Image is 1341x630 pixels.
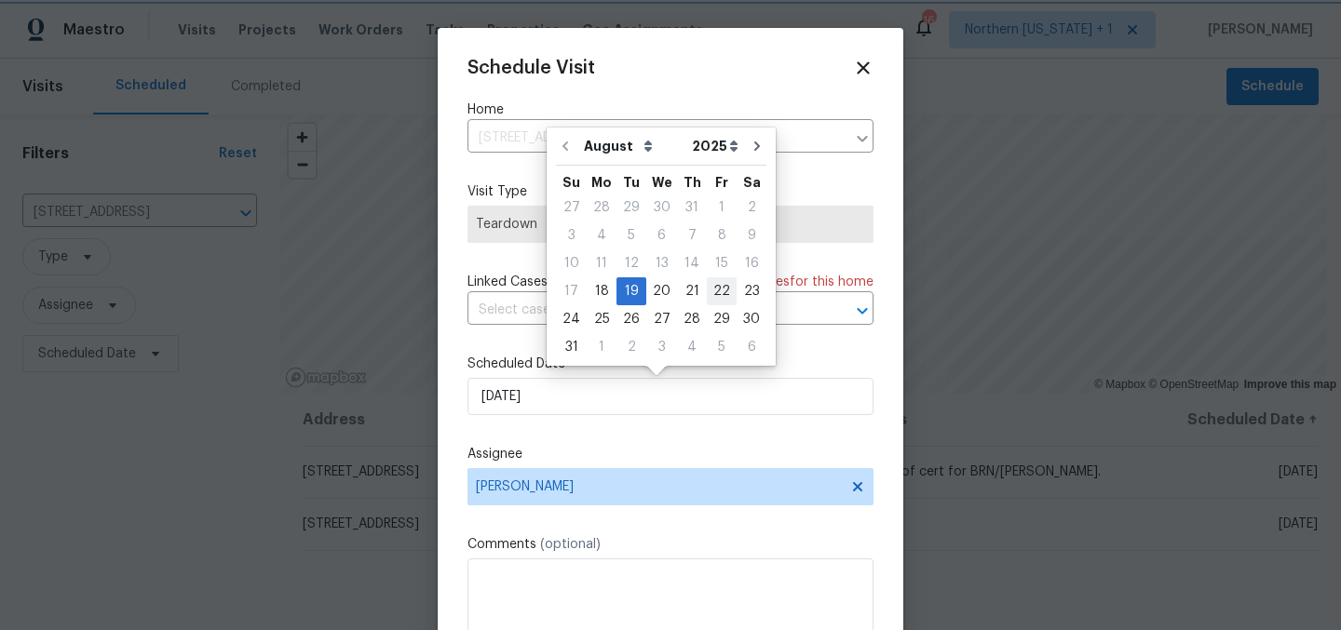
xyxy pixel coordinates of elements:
[587,277,616,305] div: Mon Aug 18 2025
[540,538,601,551] span: (optional)
[743,176,761,189] abbr: Saturday
[737,194,766,221] div: Sat Aug 02 2025
[579,132,687,160] select: Month
[677,249,707,277] div: Thu Aug 14 2025
[556,194,587,221] div: Sun Jul 27 2025
[587,305,616,333] div: Mon Aug 25 2025
[737,221,766,249] div: Sat Aug 09 2025
[737,249,766,277] div: Sat Aug 16 2025
[677,305,707,333] div: Thu Aug 28 2025
[677,222,707,248] div: 7
[677,194,707,221] div: Thu Jul 31 2025
[556,221,587,249] div: Sun Aug 03 2025
[587,249,616,277] div: Mon Aug 11 2025
[587,306,616,332] div: 25
[587,221,616,249] div: Mon Aug 04 2025
[616,250,646,276] div: 12
[853,58,874,78] span: Close
[467,378,874,415] input: M/D/YYYY
[646,221,677,249] div: Wed Aug 06 2025
[556,305,587,333] div: Sun Aug 24 2025
[587,222,616,248] div: 4
[476,479,841,494] span: [PERSON_NAME]
[646,194,677,221] div: Wed Jul 30 2025
[707,249,737,277] div: Fri Aug 15 2025
[687,132,743,160] select: Year
[616,305,646,333] div: Tue Aug 26 2025
[737,222,766,248] div: 9
[677,333,707,361] div: Thu Sep 04 2025
[616,278,646,304] div: 19
[737,250,766,276] div: 16
[646,306,677,332] div: 27
[707,333,737,361] div: Fri Sep 05 2025
[556,249,587,277] div: Sun Aug 10 2025
[646,278,677,304] div: 20
[467,273,548,291] span: Linked Cases
[476,215,865,234] span: Teardown
[737,194,766,221] div: 2
[849,298,875,324] button: Open
[556,306,587,332] div: 24
[737,306,766,332] div: 30
[652,176,672,189] abbr: Wednesday
[715,176,728,189] abbr: Friday
[551,127,579,165] button: Go to previous month
[677,194,707,221] div: 31
[556,222,587,248] div: 3
[707,277,737,305] div: Fri Aug 22 2025
[616,194,646,221] div: 29
[587,194,616,221] div: Mon Jul 28 2025
[677,221,707,249] div: Thu Aug 07 2025
[646,249,677,277] div: Wed Aug 13 2025
[646,250,677,276] div: 13
[737,305,766,333] div: Sat Aug 30 2025
[684,176,701,189] abbr: Thursday
[677,334,707,360] div: 4
[587,333,616,361] div: Mon Sep 01 2025
[677,278,707,304] div: 21
[677,306,707,332] div: 28
[646,333,677,361] div: Wed Sep 03 2025
[556,278,587,304] div: 17
[467,535,874,554] label: Comments
[646,334,677,360] div: 3
[556,250,587,276] div: 10
[587,334,616,360] div: 1
[556,334,587,360] div: 31
[556,194,587,221] div: 27
[682,273,874,291] span: There are case s for this home
[467,59,595,77] span: Schedule Visit
[707,222,737,248] div: 8
[623,176,640,189] abbr: Tuesday
[646,305,677,333] div: Wed Aug 27 2025
[737,278,766,304] div: 23
[707,250,737,276] div: 15
[467,355,874,373] label: Scheduled Date
[616,194,646,221] div: Tue Jul 29 2025
[737,333,766,361] div: Sat Sep 06 2025
[707,305,737,333] div: Fri Aug 29 2025
[562,176,580,189] abbr: Sunday
[616,277,646,305] div: Tue Aug 19 2025
[707,221,737,249] div: Fri Aug 08 2025
[616,306,646,332] div: 26
[737,334,766,360] div: 6
[677,277,707,305] div: Thu Aug 21 2025
[616,334,646,360] div: 2
[616,221,646,249] div: Tue Aug 05 2025
[707,334,737,360] div: 5
[467,182,874,201] label: Visit Type
[467,445,874,463] label: Assignee
[467,296,821,325] input: Select cases
[556,333,587,361] div: Sun Aug 31 2025
[707,194,737,221] div: Fri Aug 01 2025
[707,278,737,304] div: 22
[467,124,846,153] input: Enter in an address
[616,249,646,277] div: Tue Aug 12 2025
[646,277,677,305] div: Wed Aug 20 2025
[616,222,646,248] div: 5
[743,127,771,165] button: Go to next month
[591,176,612,189] abbr: Monday
[677,250,707,276] div: 14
